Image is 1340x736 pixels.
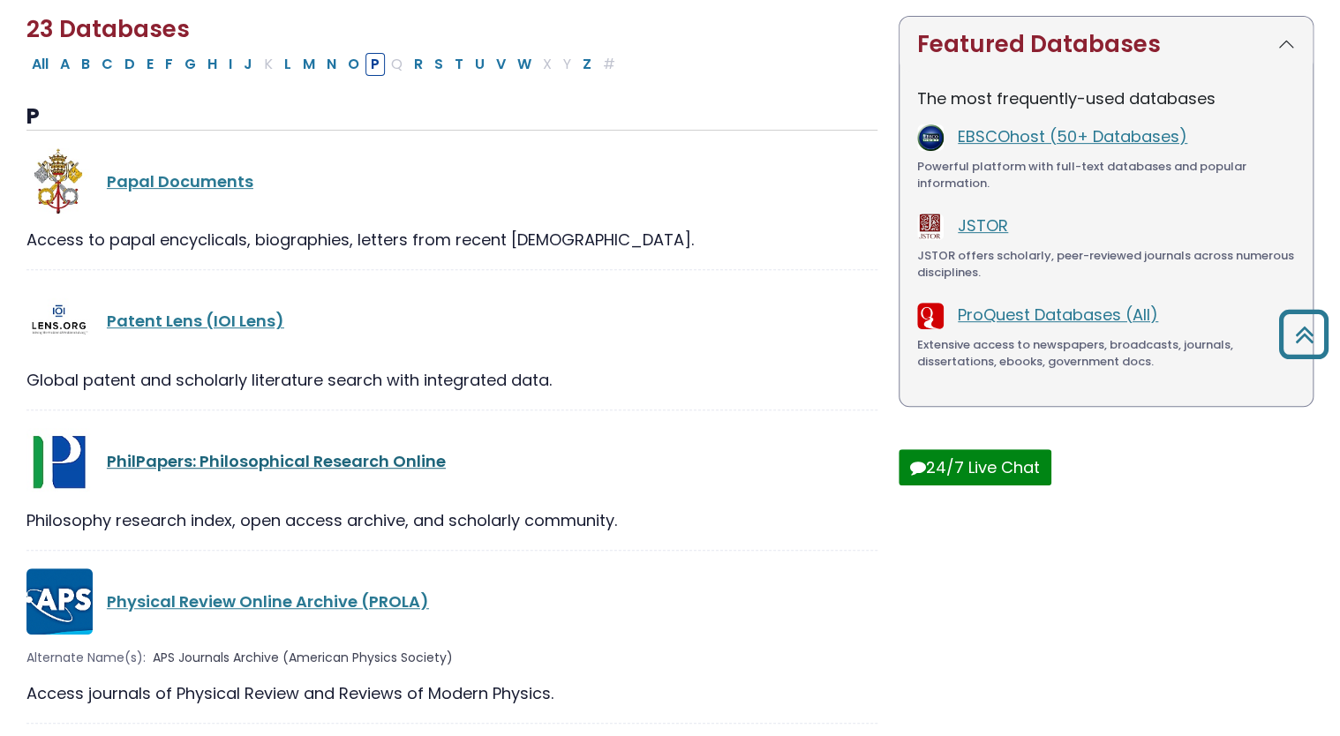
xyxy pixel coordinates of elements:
p: The most frequently-used databases [917,86,1295,110]
a: ProQuest Databases (All) [958,304,1158,326]
div: Powerful platform with full-text databases and popular information. [917,158,1295,192]
button: Filter Results E [141,53,159,76]
div: Philosophy research index, open access archive, and scholarly community. [26,508,877,532]
button: Filter Results F [160,53,178,76]
button: Filter Results M [297,53,320,76]
a: Patent Lens (IOI Lens) [107,310,284,332]
a: JSTOR [958,214,1008,237]
button: Filter Results S [429,53,448,76]
button: Filter Results V [491,53,511,76]
button: Filter Results J [238,53,258,76]
button: Filter Results U [470,53,490,76]
div: Extensive access to newspapers, broadcasts, journals, dissertations, ebooks, government docs. [917,336,1295,371]
h3: P [26,104,877,131]
button: 24/7 Live Chat [899,449,1051,485]
button: Filter Results C [96,53,118,76]
span: Alternate Name(s): [26,649,146,667]
button: Filter Results P [365,53,385,76]
button: Filter Results I [223,53,237,76]
div: Access to papal encyclicals, biographies, letters from recent [DEMOGRAPHIC_DATA]. [26,228,877,252]
span: APS Journals Archive (American Physics Society) [153,649,453,667]
button: All [26,53,54,76]
div: JSTOR offers scholarly, peer-reviewed journals across numerous disciplines. [917,247,1295,282]
a: Papal Documents [107,170,253,192]
div: Access journals of Physical Review and Reviews of Modern Physics. [26,681,877,705]
button: Featured Databases [900,17,1313,72]
a: EBSCOhost (50+ Databases) [958,125,1187,147]
button: Filter Results W [512,53,537,76]
button: Filter Results B [76,53,95,76]
div: Global patent and scholarly literature search with integrated data. [26,368,877,392]
button: Filter Results L [279,53,297,76]
a: Back to Top [1272,318,1336,350]
button: Filter Results A [55,53,75,76]
button: Filter Results Z [577,53,597,76]
span: 23 Databases [26,13,190,45]
a: PhilPapers: Philosophical Research Online [107,450,446,472]
button: Filter Results G [179,53,201,76]
button: Filter Results O [343,53,365,76]
button: Filter Results D [119,53,140,76]
button: Filter Results T [449,53,469,76]
button: Filter Results H [202,53,222,76]
button: Filter Results N [321,53,342,76]
div: Alpha-list to filter by first letter of database name [26,52,622,74]
button: Filter Results R [409,53,428,76]
a: Physical Review Online Archive (PROLA) [107,590,429,612]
